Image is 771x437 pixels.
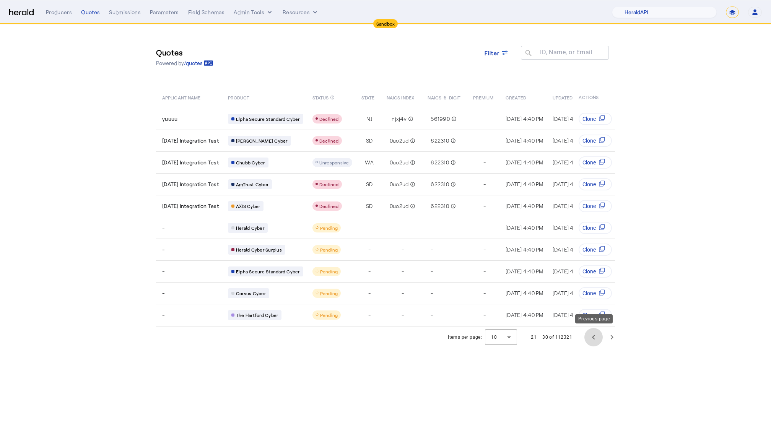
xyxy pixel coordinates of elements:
[156,86,700,327] table: Table view of all quotes submitted by your platform
[150,8,179,16] div: Parameters
[506,137,543,144] span: [DATE] 4:40 PM
[402,311,404,319] span: -
[431,224,433,232] span: -
[366,137,373,145] span: SD
[483,311,486,319] span: -
[428,93,460,101] span: NAICS-6-DIGIT
[448,333,482,341] div: Items per page:
[162,202,219,210] span: [DATE] Integration Test
[402,289,404,297] span: -
[483,289,486,297] span: -
[236,247,282,253] span: Herald Cyber Surplus
[236,138,288,144] span: [PERSON_NAME] Cyber
[156,47,213,58] h3: Quotes
[162,115,177,123] span: yuuuu
[387,93,414,101] span: NAICS INDEX
[579,156,612,169] button: Clone
[449,180,456,188] mat-icon: info_outline
[582,137,596,145] span: Clone
[390,202,409,210] span: 0uo2ud
[506,290,543,296] span: [DATE] 4:40 PM
[521,49,534,58] mat-icon: search
[368,246,371,253] span: -
[402,246,404,253] span: -
[162,180,219,188] span: [DATE] Integration Test
[162,311,165,319] span: -
[582,202,596,210] span: Clone
[431,202,449,210] span: 622310
[506,115,543,122] span: [DATE] 4:40 PM
[582,224,596,232] span: Clone
[408,137,415,145] mat-icon: info_outline
[368,289,371,297] span: -
[553,312,590,318] span: [DATE] 4:40 PM
[46,8,72,16] div: Producers
[582,115,596,123] span: Clone
[506,224,543,231] span: [DATE] 4:40 PM
[368,311,371,319] span: -
[319,182,339,187] span: Declined
[579,244,612,256] button: Clone
[162,137,219,145] span: [DATE] Integration Test
[236,312,278,318] span: The Hartford Cyber
[184,59,213,67] a: /quotes
[573,86,615,108] th: ACTIONS
[366,115,372,123] span: NJ
[319,160,349,165] span: Unresponsive
[483,115,486,123] span: -
[228,93,250,101] span: PRODUCT
[575,314,613,323] div: Previous page
[319,203,339,209] span: Declined
[431,137,449,145] span: 622310
[478,46,515,60] button: Filter
[579,113,612,125] button: Clone
[579,309,612,321] button: Clone
[579,265,612,278] button: Clone
[483,180,486,188] span: -
[236,290,266,296] span: Corvus Cyber
[483,202,486,210] span: -
[368,268,371,275] span: -
[582,159,596,166] span: Clone
[449,137,456,145] mat-icon: info_outline
[236,225,264,231] span: Herald Cyber
[431,289,433,297] span: -
[236,268,300,275] span: Elpha Secure Standard Cyber
[483,224,486,232] span: -
[162,93,200,101] span: APPLICANT NAME
[320,225,338,231] span: Pending
[9,9,34,16] img: Herald Logo
[373,19,398,28] div: Sandbox
[283,8,319,16] button: Resources dropdown menu
[579,178,612,190] button: Clone
[449,159,456,166] mat-icon: info_outline
[408,202,415,210] mat-icon: info_outline
[431,159,449,166] span: 622310
[320,247,338,252] span: Pending
[473,93,494,101] span: PREMIUM
[506,246,543,253] span: [DATE] 4:40 PM
[506,203,543,209] span: [DATE] 4:40 PM
[162,268,165,275] span: -
[431,268,433,275] span: -
[402,224,404,232] span: -
[553,268,590,275] span: [DATE] 4:40 PM
[506,181,543,187] span: [DATE] 4:40 PM
[407,115,413,123] mat-icon: info_outline
[579,135,612,147] button: Clone
[579,287,612,299] button: Clone
[553,159,590,166] span: [DATE] 4:40 PM
[431,180,449,188] span: 622310
[236,203,260,209] span: AXIS Cyber
[431,115,450,123] span: 561990
[553,137,590,144] span: [DATE] 4:40 PM
[81,8,100,16] div: Quotes
[162,224,165,232] span: -
[408,180,415,188] mat-icon: info_outline
[365,159,374,166] span: WA
[109,8,141,16] div: Submissions
[582,268,596,275] span: Clone
[320,312,338,318] span: Pending
[236,181,268,187] span: AmTrust Cyber
[392,115,407,123] span: njxj4v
